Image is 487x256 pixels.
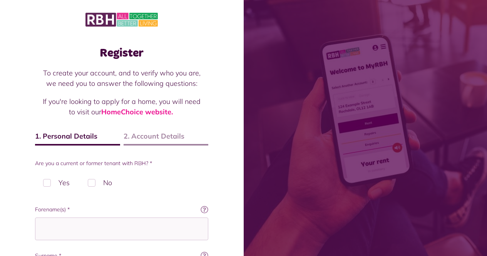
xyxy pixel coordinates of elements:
img: MyRBH [85,12,158,28]
a: HomeChoice website. [101,107,173,116]
p: To create your account, and to verify who you are, we need you to answer the following questions: [43,68,201,89]
h1: Register [35,46,208,60]
label: Yes [35,171,78,194]
span: 1. Personal Details [35,131,120,146]
span: 2. Account Details [124,131,209,146]
label: No [80,171,120,194]
p: If you're looking to apply for a home, you will need to visit our [43,96,201,117]
label: Forename(s) * [35,206,208,214]
label: Are you a current or former tenant with RBH? * [35,159,208,167]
